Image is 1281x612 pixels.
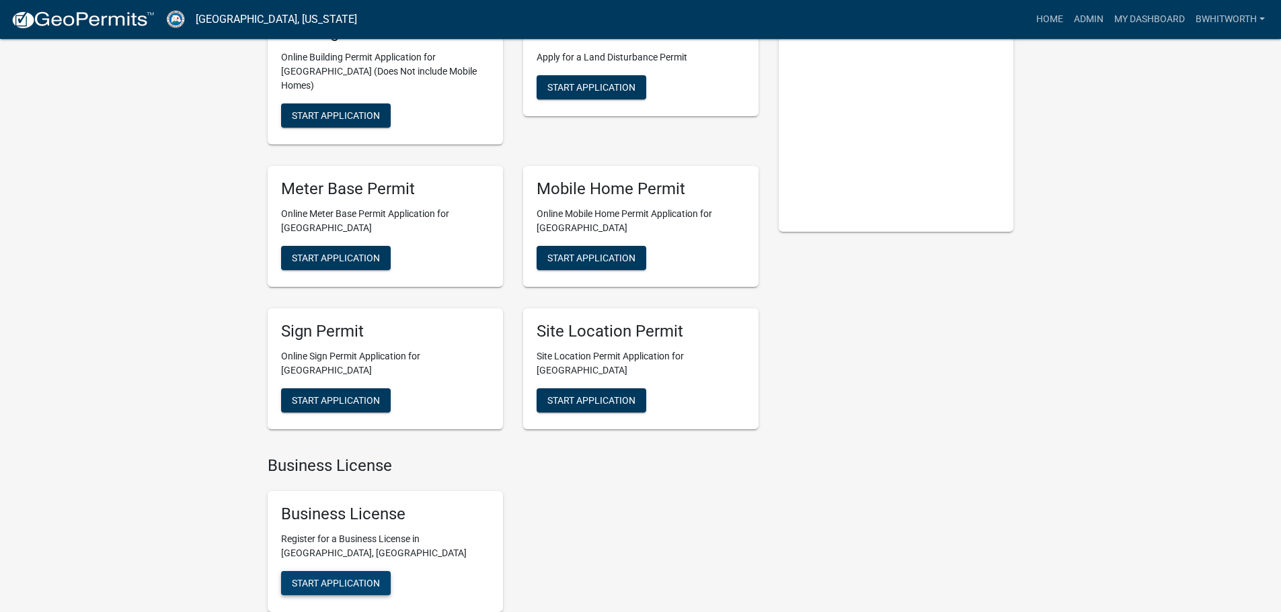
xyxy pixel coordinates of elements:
p: Online Meter Base Permit Application for [GEOGRAPHIC_DATA] [281,207,490,235]
p: Site Location Permit Application for [GEOGRAPHIC_DATA] [537,349,745,378]
a: BWhitworth [1190,7,1270,32]
span: Start Application [547,394,635,405]
span: Start Application [292,252,380,263]
a: [GEOGRAPHIC_DATA], [US_STATE] [196,8,357,31]
p: Online Building Permit Application for [GEOGRAPHIC_DATA] (Does Not include Mobile Homes) [281,50,490,93]
h5: Meter Base Permit [281,179,490,199]
h5: Business License [281,505,490,524]
h5: Mobile Home Permit [537,179,745,199]
h5: Sign Permit [281,322,490,341]
button: Start Application [281,246,391,270]
p: Online Mobile Home Permit Application for [GEOGRAPHIC_DATA] [537,207,745,235]
button: Start Application [281,571,391,595]
button: Start Application [537,388,646,412]
span: Start Application [292,110,380,121]
button: Start Application [537,75,646,99]
button: Start Application [281,103,391,128]
h4: Business License [268,456,759,476]
p: Register for a Business License in [GEOGRAPHIC_DATA], [GEOGRAPHIC_DATA] [281,532,490,560]
a: Home [1031,7,1069,32]
button: Start Application [537,246,646,270]
span: Start Application [547,252,635,263]
span: Start Application [292,578,380,588]
a: My Dashboard [1109,7,1190,32]
p: Online Sign Permit Application for [GEOGRAPHIC_DATA] [281,349,490,378]
span: Start Application [292,394,380,405]
img: Gilmer County, Georgia [165,10,185,28]
p: Apply for a Land Disturbance Permit [537,50,745,64]
button: Start Application [281,388,391,412]
span: Start Application [547,82,635,93]
a: Admin [1069,7,1109,32]
h5: Site Location Permit [537,322,745,341]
